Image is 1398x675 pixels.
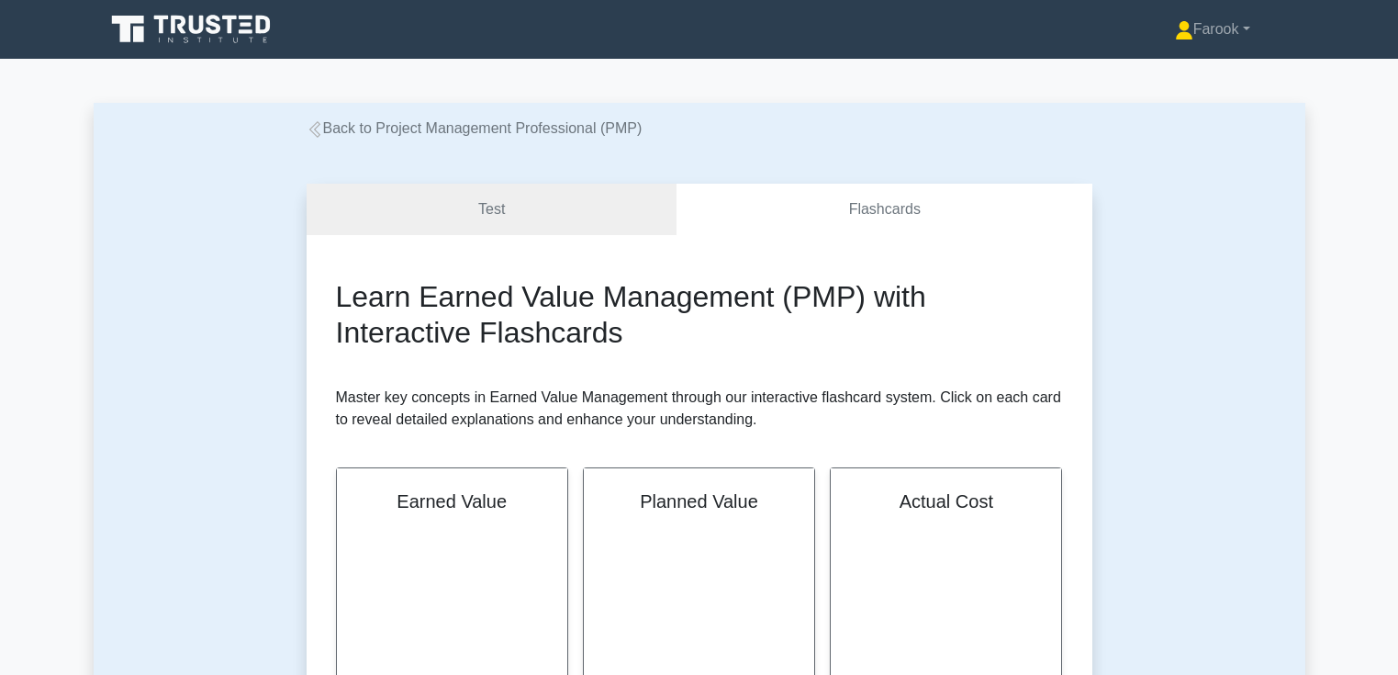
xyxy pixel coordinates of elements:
h2: Actual Cost [853,490,1039,512]
p: Master key concepts in Earned Value Management through our interactive flashcard system. Click on... [336,387,1063,431]
h2: Learn Earned Value Management (PMP) with Interactive Flashcards [336,279,1063,350]
a: Back to Project Management Professional (PMP) [307,120,643,136]
a: Farook [1131,11,1294,48]
a: Test [307,184,677,236]
h2: Earned Value [359,490,545,512]
h2: Planned Value [606,490,792,512]
a: Flashcards [677,184,1091,236]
